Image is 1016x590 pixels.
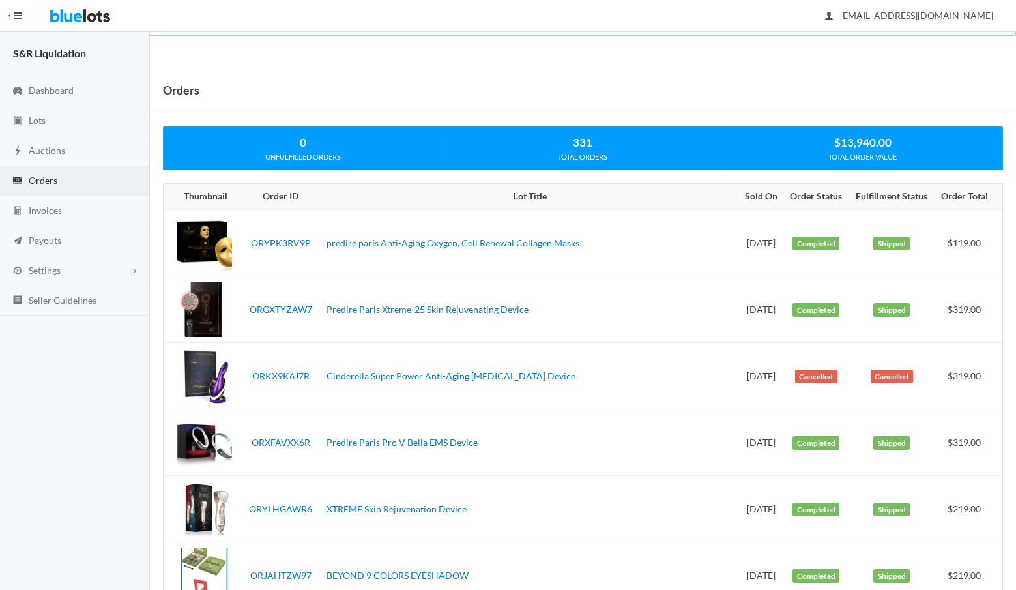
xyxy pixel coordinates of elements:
[29,175,57,186] span: Orders
[250,570,312,581] a: ORJAHTZW97
[11,145,24,158] ion-icon: flash
[11,175,24,188] ion-icon: cash
[327,503,467,514] a: XTREME Skin Rejuvenation Device
[826,10,993,21] span: [EMAIL_ADDRESS][DOMAIN_NAME]
[321,184,739,210] th: Lot Title
[739,276,784,343] td: [DATE]
[935,343,1002,409] td: $319.00
[935,409,1002,476] td: $319.00
[443,151,722,163] div: TOTAL ORDERS
[792,303,839,317] label: Completed
[573,136,592,149] strong: 331
[327,437,478,448] a: Predire Paris Pro V Bella EMS Device
[249,503,312,514] a: ORYLHGAWR6
[873,237,910,251] label: Shipped
[935,209,1002,276] td: $119.00
[251,237,311,248] a: ORYPK3RV9P
[871,370,913,384] label: Cancelled
[739,184,784,210] th: Sold On
[935,184,1002,210] th: Order Total
[163,80,199,100] h1: Orders
[792,237,839,251] label: Completed
[723,151,1002,163] div: TOTAL ORDER VALUE
[29,265,61,276] span: Settings
[11,235,24,248] ion-icon: paper plane
[29,85,74,96] span: Dashboard
[873,436,910,450] label: Shipped
[783,184,849,210] th: Order Status
[935,476,1002,542] td: $219.00
[11,85,24,98] ion-icon: speedometer
[327,237,579,248] a: predire paris Anti-Aging Oxygen, Cell Renewal Collagen Masks
[739,209,784,276] td: [DATE]
[11,265,24,278] ion-icon: cog
[13,47,86,59] strong: S&R Liquidation
[164,184,240,210] th: Thumbnail
[873,503,910,517] label: Shipped
[11,295,24,307] ion-icon: list box
[11,205,24,218] ion-icon: calculator
[252,437,310,448] a: ORXFAVXX6R
[795,370,837,384] label: Cancelled
[327,570,469,581] a: BEYOND 9 COLORS EYESHADOW
[11,115,24,128] ion-icon: clipboard
[252,370,310,381] a: ORKX9K6J7R
[873,569,910,583] label: Shipped
[29,235,61,246] span: Payouts
[164,151,443,163] div: UNFULFILLED ORDERS
[834,136,892,149] strong: $13,940.00
[240,184,321,210] th: Order ID
[873,303,910,317] label: Shipped
[250,304,312,315] a: ORGXTYZAW7
[300,136,306,149] strong: 0
[792,436,839,450] label: Completed
[29,145,65,156] span: Auctions
[935,276,1002,343] td: $319.00
[29,295,96,306] span: Seller Guidelines
[849,184,934,210] th: Fulfillment Status
[327,370,575,381] a: Cinderella Super Power Anti-Aging [MEDICAL_DATA] Device
[792,503,839,517] label: Completed
[792,569,839,583] label: Completed
[327,304,529,315] a: Predire Paris Xtreme-25 Skin Rejuvenating Device
[29,115,46,126] span: Lots
[739,409,784,476] td: [DATE]
[739,476,784,542] td: [DATE]
[822,10,835,23] ion-icon: person
[739,343,784,409] td: [DATE]
[29,205,62,216] span: Invoices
